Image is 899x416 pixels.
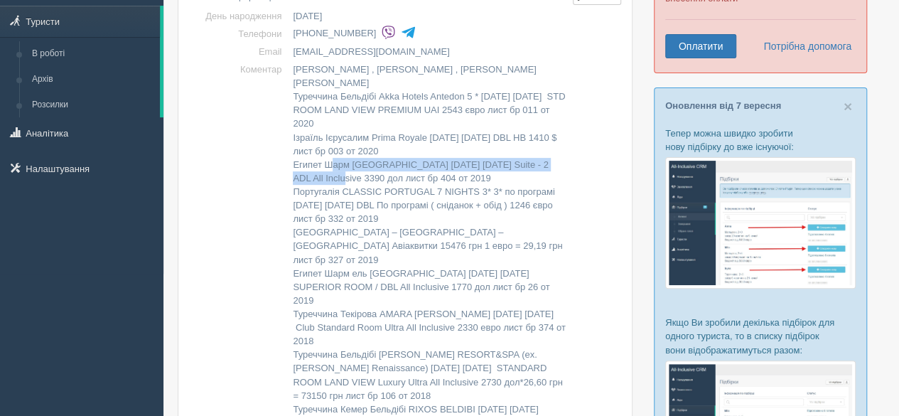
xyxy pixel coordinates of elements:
[401,25,416,40] img: telegram-colored-4375108.svg
[189,7,287,25] td: День народження
[189,43,287,60] td: Email
[665,316,856,356] p: Якщо Ви зробили декілька підбірок для одного туриста, то в списку підбірок вони відображатимуться...
[26,41,160,67] a: В роботі
[844,99,852,114] button: Close
[665,157,856,289] img: %D0%BF%D1%96%D0%B4%D0%B1%D1%96%D1%80%D0%BA%D0%B0-%D1%82%D1%83%D1%80%D0%B8%D1%81%D1%82%D1%83-%D1%8...
[293,23,567,43] li: [PHONE_NUMBER]
[26,67,160,92] a: Архів
[381,25,396,40] img: viber-colored.svg
[665,34,736,58] a: Оплатити
[26,92,160,118] a: Розсилки
[754,34,852,58] a: Потрібна допомога
[287,7,567,25] td: [DATE]
[189,25,287,43] td: Телефони
[844,98,852,114] span: ×
[665,100,781,111] a: Оновлення від 7 вересня
[665,127,856,154] p: Тепер можна швидко зробити нову підбірку до вже існуючої:
[287,43,567,60] td: [EMAIL_ADDRESS][DOMAIN_NAME]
